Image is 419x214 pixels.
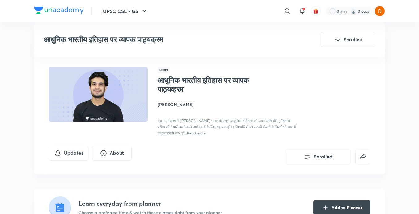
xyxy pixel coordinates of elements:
[311,6,321,16] button: avatar
[158,76,259,94] h1: आधुनिक भारतीय इतिहास पर व्यापक पाठ्यक्रम
[350,8,357,14] img: streak
[99,5,152,17] button: UPSC CSE - GS
[49,146,88,161] button: Updates
[286,150,350,164] button: Enrolled
[48,66,149,123] img: Thumbnail
[34,7,84,14] img: Company Logo
[78,199,222,208] h4: Learn everyday from planner
[44,35,286,44] h3: आधुनिक भारतीय इतिहास पर व्यापक पाठ्यक्रम
[158,118,296,135] span: इस पाठ्यक्रम में, [PERSON_NAME] भारत के संपूर्ण आधुनिक इतिहास को कवर करेंगे और यूपीएससी परीक्षा क...
[158,101,296,108] h4: [PERSON_NAME]
[375,6,385,16] img: Dalpatsinh Rao
[34,7,84,16] a: Company Logo
[158,67,170,73] span: Hindi
[92,146,132,161] button: About
[313,8,319,14] img: avatar
[355,150,370,164] button: false
[321,32,375,47] button: Enrolled
[187,130,206,135] span: Read more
